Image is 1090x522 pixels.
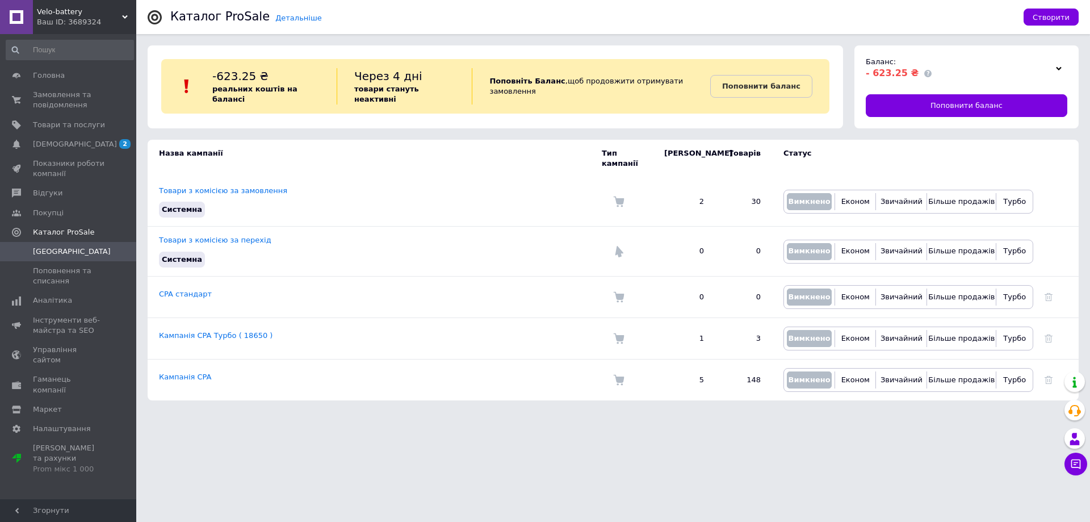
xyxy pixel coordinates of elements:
div: Prom мікс 1 000 [33,464,105,474]
a: Кампанія CPA [159,373,212,381]
span: Аналітика [33,295,72,306]
span: Звичайний [881,197,923,206]
td: Назва кампанії [148,140,602,177]
button: Звичайний [879,371,924,389]
div: Каталог ProSale [170,11,270,23]
td: 30 [715,177,772,227]
button: Вимкнено [787,289,832,306]
span: Головна [33,70,65,81]
span: Замовлення та повідомлення [33,90,105,110]
td: 1 [653,318,715,359]
span: Вимкнено [788,293,830,301]
span: Турбо [1003,334,1026,343]
span: Економ [841,197,870,206]
span: Управління сайтом [33,345,105,365]
button: Звичайний [879,193,924,210]
span: Економ [841,375,870,384]
img: Комісія за замовлення [613,374,624,386]
div: , щоб продовжити отримувати замовлення [472,68,710,105]
button: Вимкнено [787,330,832,347]
input: Пошук [6,40,134,60]
button: Звичайний [879,330,924,347]
span: Інструменти веб-майстра та SEO [33,315,105,336]
button: Більше продажів [930,289,993,306]
span: Створити [1033,13,1070,22]
span: -623.25 ₴ [212,69,269,83]
img: Комісія за замовлення [613,333,624,344]
span: 2 [119,139,131,149]
span: Через 4 дні [354,69,422,83]
td: 0 [715,227,772,276]
button: Турбо [999,371,1030,389]
button: Економ [838,243,873,260]
button: Економ [838,371,873,389]
td: 2 [653,177,715,227]
span: Показники роботи компанії [33,158,105,179]
span: Маркет [33,404,62,415]
a: Товари з комісією за перехід [159,236,271,244]
span: Звичайний [881,247,923,255]
div: Ваш ID: 3689324 [37,17,136,27]
span: Більше продажів [928,334,995,343]
td: 0 [653,227,715,276]
img: Комісія за замовлення [613,196,624,207]
td: [PERSON_NAME] [653,140,715,177]
span: Звичайний [881,334,923,343]
span: Турбо [1003,197,1026,206]
button: Турбо [999,243,1030,260]
a: Детальніше [275,14,322,22]
span: Більше продажів [928,197,995,206]
button: Турбо [999,330,1030,347]
span: Покупці [33,208,64,218]
b: товари стануть неактивні [354,85,419,103]
img: Комісія за перехід [613,246,624,257]
button: Економ [838,193,873,210]
a: Видалити [1045,334,1053,343]
span: [PERSON_NAME] та рахунки [33,443,105,474]
span: Економ [841,334,870,343]
td: Статус [772,140,1033,177]
a: CPA стандарт [159,290,212,298]
button: Звичайний [879,289,924,306]
button: Турбо [999,193,1030,210]
span: Більше продажів [928,247,995,255]
img: Комісія за замовлення [613,291,624,303]
a: Товари з комісією за замовлення [159,186,287,195]
span: Турбо [1003,293,1026,301]
span: Відгуки [33,188,62,198]
span: Налаштування [33,424,91,434]
span: Звичайний [881,293,923,301]
span: Вимкнено [788,197,830,206]
a: Кампанія CPA Турбо ( 18650 ) [159,331,272,340]
td: 148 [715,359,772,400]
b: реальних коштів на балансі [212,85,297,103]
a: Поповнити баланс [710,75,812,98]
button: Вимкнено [787,243,832,260]
span: Товари та послуги [33,120,105,130]
b: Поповнити баланс [722,82,800,90]
button: Турбо [999,289,1030,306]
span: Турбо [1003,375,1026,384]
td: Тип кампанії [602,140,653,177]
span: Турбо [1003,247,1026,255]
span: Гаманець компанії [33,374,105,395]
button: Звичайний [879,243,924,260]
span: Каталог ProSale [33,227,94,237]
span: Баланс: [866,57,896,66]
td: 5 [653,359,715,400]
span: Поповнити баланс [930,101,1003,111]
span: Економ [841,247,870,255]
span: [DEMOGRAPHIC_DATA] [33,139,117,149]
span: Системна [162,255,202,264]
span: Економ [841,293,870,301]
span: Більше продажів [928,375,995,384]
span: Вимкнено [788,247,830,255]
td: 3 [715,318,772,359]
button: Більше продажів [930,193,993,210]
span: Більше продажів [928,293,995,301]
td: Товарів [715,140,772,177]
a: Видалити [1045,293,1053,301]
button: Більше продажів [930,330,993,347]
span: Звичайний [881,375,923,384]
button: Економ [838,289,873,306]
